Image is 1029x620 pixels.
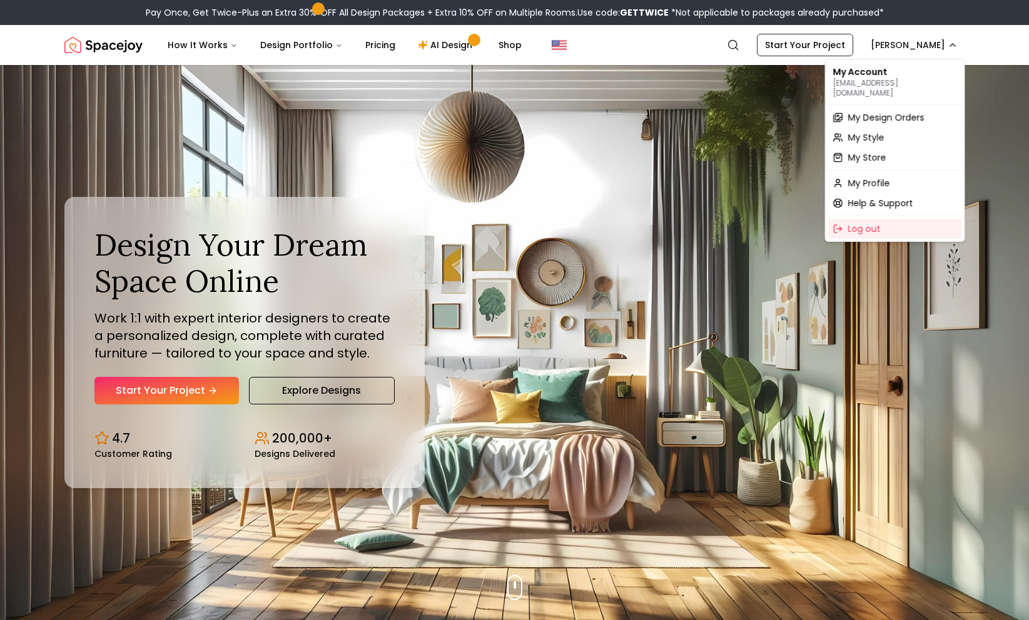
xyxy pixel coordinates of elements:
a: My Profile [828,173,962,193]
div: My Account [828,62,962,102]
span: My Profile [848,177,890,189]
span: My Store [848,151,886,164]
a: My Store [828,147,962,167]
a: My Style [828,127,962,147]
a: My Design Orders [828,107,962,127]
span: Help & Support [848,197,913,209]
p: [EMAIL_ADDRESS][DOMAIN_NAME] [833,78,957,98]
a: Help & Support [828,193,962,213]
span: My Style [848,131,885,144]
span: Log out [848,222,881,235]
span: My Design Orders [848,111,925,124]
div: [PERSON_NAME] [825,59,965,242]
